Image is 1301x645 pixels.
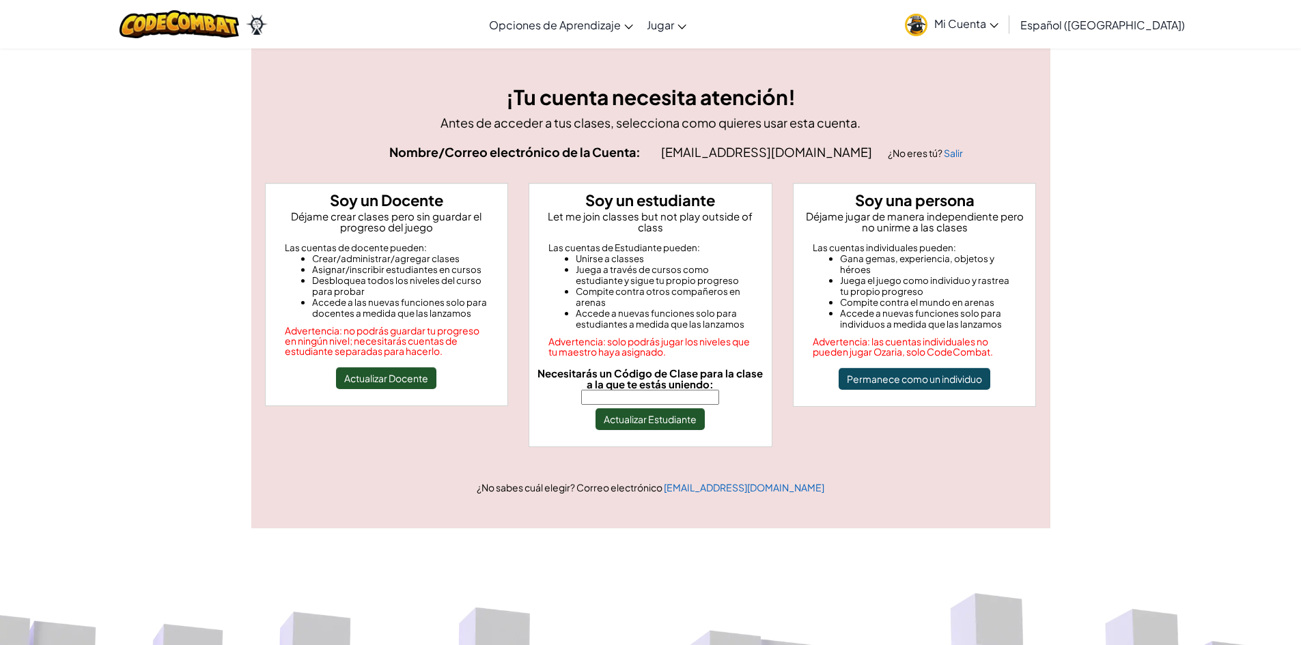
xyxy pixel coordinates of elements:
[312,275,489,297] li: Desbloquea todos los niveles del curso para probar
[265,82,1037,113] h3: ¡Tu cuenta necesita atención!
[285,242,489,253] div: Las cuentas de docente pueden:
[840,297,1017,308] li: Compite contra el mundo en arenas
[482,6,640,43] a: Opciones de Aprendizaje
[640,6,693,43] a: Jugar
[576,264,753,286] li: Juega a través de cursos como estudiante y sigue tu propio progreso
[548,336,753,357] div: Advertencia: solo podrás jugar los niveles que tu maestro haya asignado.
[1013,6,1192,43] a: Español ([GEOGRAPHIC_DATA])
[855,190,975,210] strong: Soy una persona
[537,367,763,390] span: Necesitarás un Código de Clase para la clase a la que te estás uniendo:
[312,253,489,264] li: Crear/administrar/agregar clases
[799,211,1031,233] p: Déjame jugar de manera independiente pero no unirme a las clases
[246,14,268,35] img: Ozaria
[664,481,824,493] a: [EMAIL_ADDRESS][DOMAIN_NAME]
[265,113,1037,132] p: Antes de acceder a tus clases, selecciona como quieres usar esta cuenta.
[647,18,674,32] span: Jugar
[271,211,503,233] p: Déjame crear clases pero sin guardar el progreso del juego
[312,264,489,275] li: Asignar/inscribir estudiantes en cursos
[312,297,489,319] li: Accede a las nuevas funciones solo para docentes a medida que las lanzamos
[548,242,753,253] div: Las cuentas de Estudiante pueden:
[839,368,990,390] button: Permanece como un individuo
[581,390,719,405] input: Necesitarás un Código de Clase para la clase a la que te estás uniendo:
[576,308,753,330] li: Accede a nuevas funciones solo para estudiantes a medida que las lanzamos
[596,408,705,430] button: Actualizar Estudiante
[840,308,1017,330] li: Accede a nuevas funciones solo para individuos a medida que las lanzamos
[888,147,944,159] span: ¿No eres tú?
[840,253,1017,275] li: Gana gemas, experiencia, objetos y héroes
[1020,18,1185,32] span: Español ([GEOGRAPHIC_DATA])
[585,190,715,210] strong: Soy un estudiante
[477,481,664,493] span: ¿No sabes cuál elegir? Correo electrónico
[489,18,621,32] span: Opciones de Aprendizaje
[336,367,436,389] button: Actualizar Docente
[285,326,489,356] div: Advertencia: no podrás guardar tu progreso en ningún nivel; necesitarás cuentas de estudiante sep...
[813,242,1017,253] div: Las cuentas individuales pueden:
[389,144,641,160] strong: Nombre/Correo electrónico de la Cuenta:
[576,286,753,308] li: Compite contra otros compañeros en arenas
[813,336,1017,357] div: Advertencia: las cuentas individuales no pueden jugar Ozaria, solo CodeCombat.
[330,190,443,210] strong: Soy un Docente
[898,3,1005,46] a: Mi Cuenta
[535,211,766,233] p: Let me join classes but not play outside of class
[944,147,963,159] a: Salir
[905,14,927,36] img: avatar
[661,144,874,160] span: [EMAIL_ADDRESS][DOMAIN_NAME]
[934,16,998,31] span: Mi Cuenta
[576,253,753,264] li: Unirse a classes
[840,275,1017,297] li: Juega el juego como individuo y rastrea tu propio progreso
[120,10,239,38] img: CodeCombat logo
